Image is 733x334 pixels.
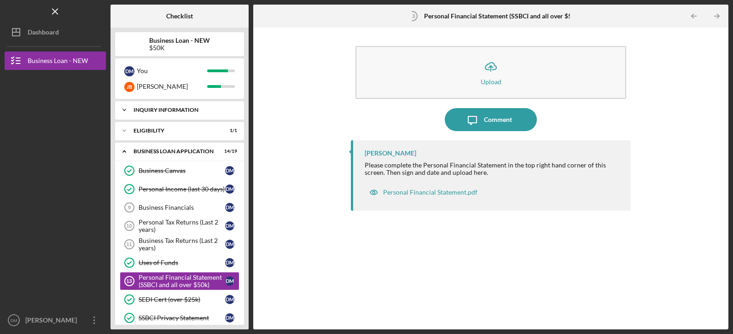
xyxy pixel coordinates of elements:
div: Uses of Funds [139,259,225,266]
div: SSBCI Privacy Statement [139,314,225,322]
text: DM [11,318,17,323]
b: Business Loan - NEW [149,37,210,44]
button: Personal Financial Statement.pdf [365,183,482,202]
b: Personal Financial Statement (SSBCI and all over $50k) [424,12,581,20]
div: D M [225,313,234,322]
div: Upload [481,78,501,85]
div: D M [225,295,234,304]
a: 11Business Tax Returns (Last 2 years)DM [120,235,239,253]
div: ELIGIBILITY [134,128,214,133]
tspan: 10 [126,223,132,229]
tspan: 13 [126,278,132,284]
div: Business Canvas [139,167,225,174]
a: 10Personal Tax Returns (Last 2 years)DM [120,217,239,235]
div: [PERSON_NAME] [365,150,416,157]
a: SEDI Cert (over $25k)DM [120,290,239,309]
button: Business Loan - NEW [5,52,106,70]
div: Personal Tax Returns (Last 2 years) [139,219,225,233]
div: D M [225,276,234,286]
div: 1 / 1 [221,128,237,133]
button: Upload [355,46,626,99]
div: You [137,63,207,79]
div: D M [225,221,234,230]
div: Personal Financial Statement.pdf [383,189,477,196]
div: Dashboard [28,23,59,44]
div: Business Loan - NEW [28,52,88,72]
div: BUSINESS LOAN APPLICATION [134,149,214,154]
div: D M [225,184,234,194]
div: D M [124,66,134,76]
button: DM[PERSON_NAME] [5,311,106,329]
tspan: 9 [128,205,131,210]
a: 9Business FinancialsDM [120,198,239,217]
div: D M [225,166,234,175]
tspan: 13 [409,13,415,19]
div: D M [225,258,234,267]
div: Personal Income (last 30 days) [139,185,225,193]
div: $50K [149,44,210,52]
div: J B [124,82,134,92]
button: Dashboard [5,23,106,41]
div: Business Financials [139,204,225,211]
div: SEDI Cert (over $25k) [139,296,225,303]
a: Personal Income (last 30 days)DM [120,180,239,198]
div: D M [225,203,234,212]
div: INQUIRY INFORMATION [134,107,233,113]
b: Checklist [166,12,193,20]
a: SSBCI Privacy StatementDM [120,309,239,327]
a: Business CanvasDM [120,161,239,180]
div: Please complete the Personal Financial Statement in the top right hand corner of this screen. The... [365,161,621,176]
div: Personal Financial Statement (SSBCI and all over $50k) [139,274,225,288]
button: Comment [445,108,537,131]
div: 14 / 19 [221,149,237,154]
div: D M [225,240,234,249]
div: [PERSON_NAME] [23,311,83,332]
a: Uses of FundsDM [120,253,239,272]
tspan: 11 [126,242,132,247]
div: Comment [484,108,512,131]
div: Business Tax Returns (Last 2 years) [139,237,225,252]
a: 13Personal Financial Statement (SSBCI and all over $50k)DM [120,272,239,290]
div: [PERSON_NAME] [137,79,207,94]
